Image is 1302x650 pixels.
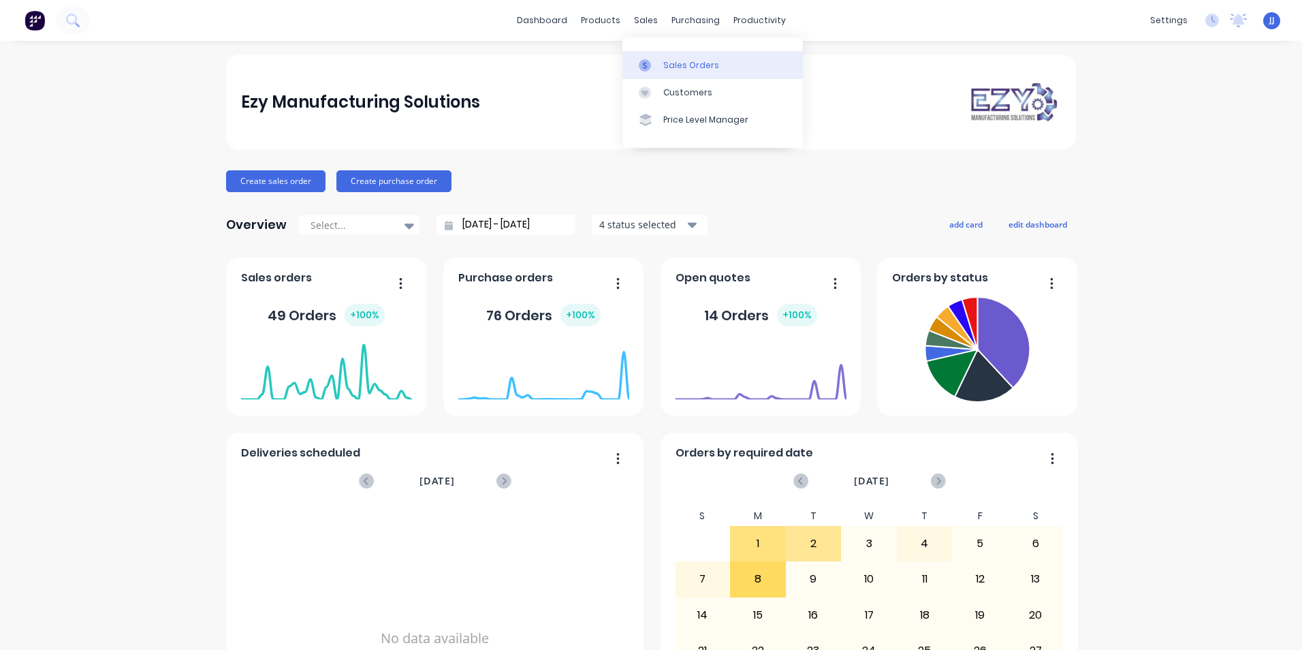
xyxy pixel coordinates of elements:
[226,211,287,238] div: Overview
[622,79,803,106] a: Customers
[952,506,1008,526] div: F
[1009,527,1063,561] div: 6
[663,59,719,72] div: Sales Orders
[419,474,455,489] span: [DATE]
[953,527,1007,561] div: 5
[663,87,712,99] div: Customers
[940,215,991,233] button: add card
[953,562,1007,596] div: 12
[560,304,601,326] div: + 100 %
[1009,562,1063,596] div: 13
[842,527,896,561] div: 3
[854,474,889,489] span: [DATE]
[458,270,553,286] span: Purchase orders
[676,562,730,596] div: 7
[704,304,817,326] div: 14 Orders
[731,527,785,561] div: 1
[268,304,385,326] div: 49 Orders
[786,506,842,526] div: T
[1269,14,1275,27] span: JJ
[675,506,731,526] div: S
[841,506,897,526] div: W
[345,304,385,326] div: + 100 %
[1000,215,1076,233] button: edit dashboard
[898,527,952,561] div: 4
[727,10,793,31] div: productivity
[953,598,1007,632] div: 19
[599,217,685,232] div: 4 status selected
[622,106,803,134] a: Price Level Manager
[842,598,896,632] div: 17
[898,598,952,632] div: 18
[842,562,896,596] div: 10
[336,170,451,192] button: Create purchase order
[510,10,574,31] a: dashboard
[898,562,952,596] div: 11
[787,527,841,561] div: 2
[25,10,45,31] img: Factory
[676,445,813,461] span: Orders by required date
[622,51,803,78] a: Sales Orders
[226,170,325,192] button: Create sales order
[663,114,748,126] div: Price Level Manager
[787,598,841,632] div: 16
[241,445,360,461] span: Deliveries scheduled
[787,562,841,596] div: 9
[676,270,750,286] span: Open quotes
[777,304,817,326] div: + 100 %
[731,598,785,632] div: 15
[892,270,988,286] span: Orders by status
[486,304,601,326] div: 76 Orders
[731,562,785,596] div: 8
[1009,598,1063,632] div: 20
[730,506,786,526] div: M
[665,10,727,31] div: purchasing
[592,215,708,235] button: 4 status selected
[966,80,1061,124] img: Ezy Manufacturing Solutions
[574,10,627,31] div: products
[241,270,312,286] span: Sales orders
[676,598,730,632] div: 14
[241,89,480,116] div: Ezy Manufacturing Solutions
[1143,10,1194,31] div: settings
[627,10,665,31] div: sales
[1008,506,1064,526] div: S
[897,506,953,526] div: T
